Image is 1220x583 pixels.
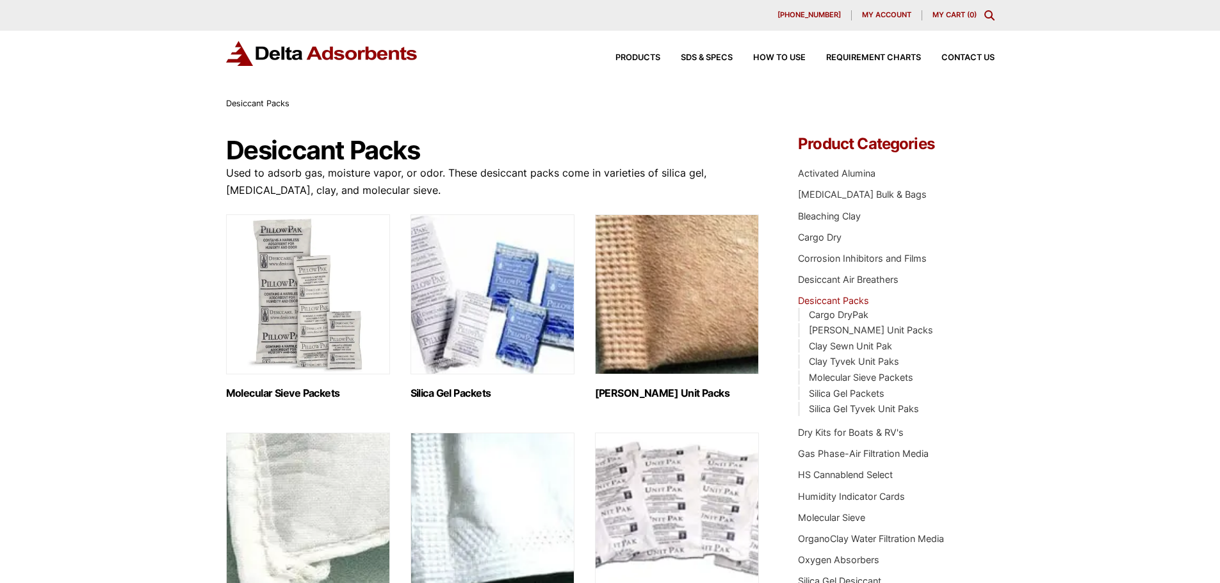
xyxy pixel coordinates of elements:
[767,10,852,20] a: [PHONE_NUMBER]
[798,168,875,179] a: Activated Alumina
[970,10,974,19] span: 0
[826,54,921,62] span: Requirement Charts
[809,403,919,414] a: Silica Gel Tyvek Unit Paks
[411,214,574,399] a: Visit product category Silica Gel Packets
[984,10,995,20] div: Toggle Modal Content
[798,469,893,480] a: HS Cannablend Select
[753,54,806,62] span: How to Use
[798,554,879,565] a: Oxygen Absorbers
[226,99,289,108] span: Desiccant Packs
[809,309,868,320] a: Cargo DryPak
[798,427,904,438] a: Dry Kits for Boats & RV's
[798,211,861,221] a: Bleaching Clay
[226,136,760,164] h1: Desiccant Packs
[615,54,660,62] span: Products
[595,387,759,399] h2: [PERSON_NAME] Unit Packs
[921,54,995,62] a: Contact Us
[798,491,905,502] a: Humidity Indicator Cards
[798,136,994,152] h4: Product Categories
[862,12,911,19] span: My account
[809,372,913,383] a: Molecular Sieve Packets
[798,189,927,200] a: [MEDICAL_DATA] Bulk & Bags
[226,41,418,66] img: Delta Adsorbents
[798,274,899,285] a: Desiccant Air Breathers
[806,54,921,62] a: Requirement Charts
[809,388,884,399] a: Silica Gel Packets
[932,10,977,19] a: My Cart (0)
[798,448,929,459] a: Gas Phase-Air Filtration Media
[595,214,759,399] a: Visit product category Clay Kraft Unit Packs
[809,324,933,335] a: [PERSON_NAME] Unit Packs
[798,295,869,306] a: Desiccant Packs
[809,356,899,367] a: Clay Tyvek Unit Paks
[595,214,759,374] img: Clay Kraft Unit Packs
[226,214,390,399] a: Visit product category Molecular Sieve Packets
[226,387,390,399] h2: Molecular Sieve Packets
[660,54,733,62] a: SDS & SPECS
[798,533,944,544] a: OrganoClay Water Filtration Media
[411,387,574,399] h2: Silica Gel Packets
[809,340,892,351] a: Clay Sewn Unit Pak
[941,54,995,62] span: Contact Us
[411,214,574,374] img: Silica Gel Packets
[681,54,733,62] span: SDS & SPECS
[798,253,927,264] a: Corrosion Inhibitors and Films
[798,512,865,523] a: Molecular Sieve
[798,232,842,243] a: Cargo Dry
[595,54,660,62] a: Products
[226,214,390,374] img: Molecular Sieve Packets
[777,12,841,19] span: [PHONE_NUMBER]
[226,164,760,199] p: Used to adsorb gas, moisture vapor, or odor. These desiccant packs come in varieties of silica ge...
[733,54,806,62] a: How to Use
[852,10,922,20] a: My account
